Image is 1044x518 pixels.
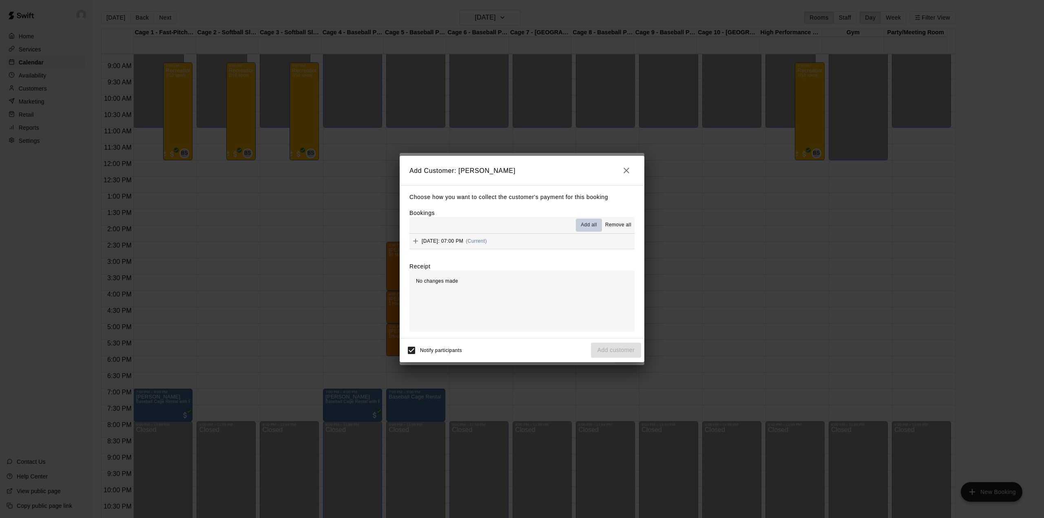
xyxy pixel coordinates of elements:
span: (Current) [466,238,487,244]
label: Bookings [409,210,435,216]
p: Choose how you want to collect the customer's payment for this booking [409,192,635,202]
h2: Add Customer: [PERSON_NAME] [400,156,644,185]
span: Add [409,238,422,244]
span: Notify participants [420,348,462,353]
button: Add all [576,219,602,232]
span: No changes made [416,278,458,284]
span: Remove all [605,221,631,229]
label: Receipt [409,262,430,270]
button: Add[DATE]: 07:00 PM(Current) [409,234,635,249]
span: [DATE]: 07:00 PM [422,238,463,244]
span: Add all [581,221,597,229]
button: Remove all [602,219,635,232]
